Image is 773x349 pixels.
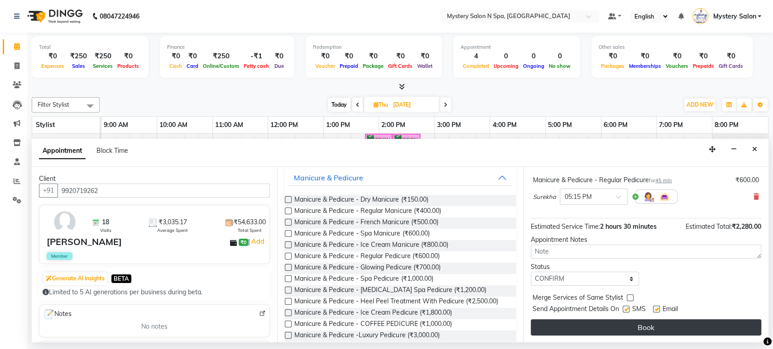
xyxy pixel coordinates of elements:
span: No notes [141,322,168,331]
span: ₹3,035.17 [158,217,187,227]
span: No show [547,63,573,69]
div: Redemption [313,43,435,51]
span: Today [328,98,350,112]
span: Package [360,63,386,69]
div: 0 [491,51,521,61]
div: 4 [461,51,491,61]
img: logo [23,4,85,29]
div: Manicure & Pedicure [294,172,363,183]
button: Generate AI Insights [43,272,107,285]
div: ₹0 [386,51,415,61]
span: Completed [461,63,491,69]
span: Upcoming [491,63,521,69]
div: ₹0 [337,51,360,61]
a: 2:00 PM [379,118,408,132]
span: Gift Cards [386,63,415,69]
div: [PERSON_NAME], 01:45 PM-02:15 PM, Relaxing - Coconut Oil Head Massage [366,135,391,144]
span: Memberships [627,63,663,69]
input: 2025-09-04 [390,98,436,112]
div: ₹0 [716,51,745,61]
span: Prepaid [337,63,360,69]
div: ₹250 [67,51,91,61]
span: Send Appointment Details On [533,304,619,316]
img: Interior.png [659,191,670,202]
a: 12:00 PM [268,118,300,132]
a: Add [250,236,266,247]
div: ₹0 [167,51,184,61]
a: 9:00 AM [101,118,130,132]
span: Gift Cards [716,63,745,69]
span: Manicure & Pedicure - COFFEE PEDICURE (₹1,000.00) [294,319,451,330]
span: Manicure & Pedicure - Glowing Pedicure (₹700.00) [294,263,440,274]
div: ₹0 [271,51,287,61]
div: ₹0 [627,51,663,61]
span: Due [272,63,286,69]
div: [PERSON_NAME], 02:15 PM-02:45 PM, Hare Care-Oil Hair Wash + Conditioner +Blast Dry (Upto waist) [394,135,419,144]
span: ₹0 [239,239,248,246]
span: Card [184,63,201,69]
span: Stylist [36,121,55,129]
div: ₹0 [360,51,386,61]
div: 0 [521,51,547,61]
b: 08047224946 [100,4,139,29]
span: Prepaids [691,63,716,69]
span: ₹2,280.00 [732,222,761,231]
div: Status [531,262,639,272]
div: Appointment [461,43,573,51]
span: 2 hours 30 minutes [600,222,657,231]
span: Email [663,304,678,316]
button: ADD NEW [684,99,715,111]
span: Appointment [39,143,86,159]
span: Estimated Service Time: [531,222,600,231]
small: for [649,177,672,184]
a: 10:00 AM [157,118,190,132]
img: avatar [52,209,78,235]
div: [PERSON_NAME] [47,235,122,249]
span: Notes [43,308,72,320]
span: Average Spent [157,227,188,234]
a: 7:00 PM [657,118,685,132]
span: Surekha [533,193,556,202]
span: Manicure & Pedicure - Ice Cream Manicure (₹800.00) [294,240,448,251]
span: Expenses [39,63,67,69]
span: ADD NEW [687,101,713,108]
div: ₹0 [39,51,67,61]
span: Manicure & Pedicure - Ice Cream Pedicure (₹1,800.00) [294,308,451,319]
span: Manicure & Pedicure - Spa Manicure (₹600.00) [294,229,429,240]
div: 0 [547,51,573,61]
span: Manicure & Pedicure -Luxury Pedicure (₹3,000.00) [294,330,439,342]
span: Products [115,63,141,69]
div: Other sales [599,43,745,51]
span: Merge Services of Same Stylist [533,293,623,304]
button: Close [748,142,761,156]
div: ₹0 [184,51,201,61]
div: ₹0 [663,51,691,61]
div: ₹0 [599,51,627,61]
span: 45 min [655,177,672,184]
a: 11:00 AM [213,118,245,132]
a: 8:00 PM [712,118,741,132]
div: ₹0 [415,51,435,61]
span: Voucher [313,63,337,69]
div: -₹1 [241,51,271,61]
a: 3:00 PM [435,118,463,132]
div: ₹250 [91,51,115,61]
span: Thu [371,101,390,108]
span: Wallet [415,63,435,69]
span: Manicure & Pedicure - Spa Pedicure (₹1,000.00) [294,274,433,285]
span: Mystery Salon [713,12,756,21]
img: Hairdresser.png [643,191,653,202]
span: Sales [70,63,87,69]
span: Manicure & Pedicure - Regular Manicure (₹400.00) [294,206,441,217]
span: Manicure & Pedicure - Regular Pedicure (₹600.00) [294,251,439,263]
div: ₹600.00 [735,175,759,185]
span: Cash [167,63,184,69]
div: Limited to 5 AI generations per business during beta. [43,288,266,297]
span: Vouchers [663,63,691,69]
button: +91 [39,184,58,198]
div: Total [39,43,141,51]
div: Manicure & Pedicure - Regular Pedicure [533,175,672,185]
span: Filter Stylist [38,101,69,108]
div: Finance [167,43,287,51]
span: Packages [599,63,627,69]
